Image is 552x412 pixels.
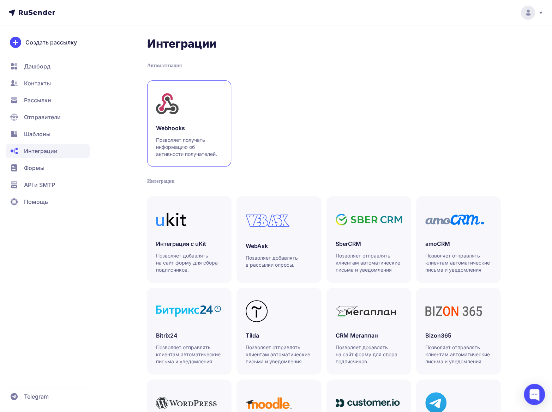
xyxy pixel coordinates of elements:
h2: Интеграции [147,37,500,51]
a: Bizon365Позволяет отправлять клиентам автоматические письма и уведомления [416,288,500,374]
h3: amoCRM [425,240,492,248]
p: Позволяет отправлять клиентам автоматические письма и уведомления [425,344,492,365]
span: Дашборд [24,62,50,71]
span: Помощь [24,198,48,206]
span: Интеграции [24,147,58,155]
a: WebhooksПозволяет получать информацию об активности получателей. [147,80,231,166]
h3: Tilda [246,331,312,340]
span: Отправители [24,113,61,121]
p: Позволяет отправлять клиентам автоматические письма и уведомления [246,344,313,365]
a: CRM МегапланПозволяет добавлять на сайт форму для сбора подписчиков. [327,288,411,374]
a: TildaПозволяет отправлять клиентам автоматические письма и уведомления [237,288,321,374]
span: API и SMTP [24,181,55,189]
h3: Интеграция с uKit [156,240,222,248]
p: Позволяет отправлять клиентам автоматические письма и уведомления [336,252,403,273]
span: Telegram [24,392,49,401]
p: Позволяет добавлять на сайт форму для сбора подписчиков. [156,252,223,273]
span: Формы [24,164,44,172]
span: Шаблоны [24,130,50,138]
p: Позволяет добавлять на сайт форму для сбора подписчиков. [336,344,403,365]
p: Позволяет добавлять в рассылки опросы. [246,254,313,268]
span: Рассылки [24,96,51,104]
a: amoCRMПозволяет отправлять клиентам автоматические письма и уведомления [416,196,500,282]
span: Контакты [24,79,51,87]
p: Позволяет отправлять клиентам автоматические письма и уведомления [425,252,492,273]
span: Создать рассылку [25,38,77,47]
h3: SberCRM [336,240,402,248]
h3: Webhooks [156,124,222,132]
a: Интеграция с uKitПозволяет добавлять на сайт форму для сбора подписчиков. [147,196,231,282]
h3: WebAsk [246,242,312,250]
a: Telegram [6,389,90,404]
p: Позволяет получать информацию об активности получателей. [156,137,223,158]
h3: CRM Мегаплан [336,331,402,340]
div: Интеграции [147,178,500,185]
a: Bitrix24Позволяет отправлять клиентам автоматические письма и уведомления [147,288,231,374]
p: Позволяет отправлять клиентам автоматические письма и уведомления [156,344,223,365]
a: WebAskПозволяет добавлять в рассылки опросы. [237,196,321,282]
h3: Bizon365 [425,331,492,340]
a: SberCRMПозволяет отправлять клиентам автоматические письма и уведомления [327,196,411,282]
h3: Bitrix24 [156,331,222,340]
div: Автоматизация [147,62,500,69]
